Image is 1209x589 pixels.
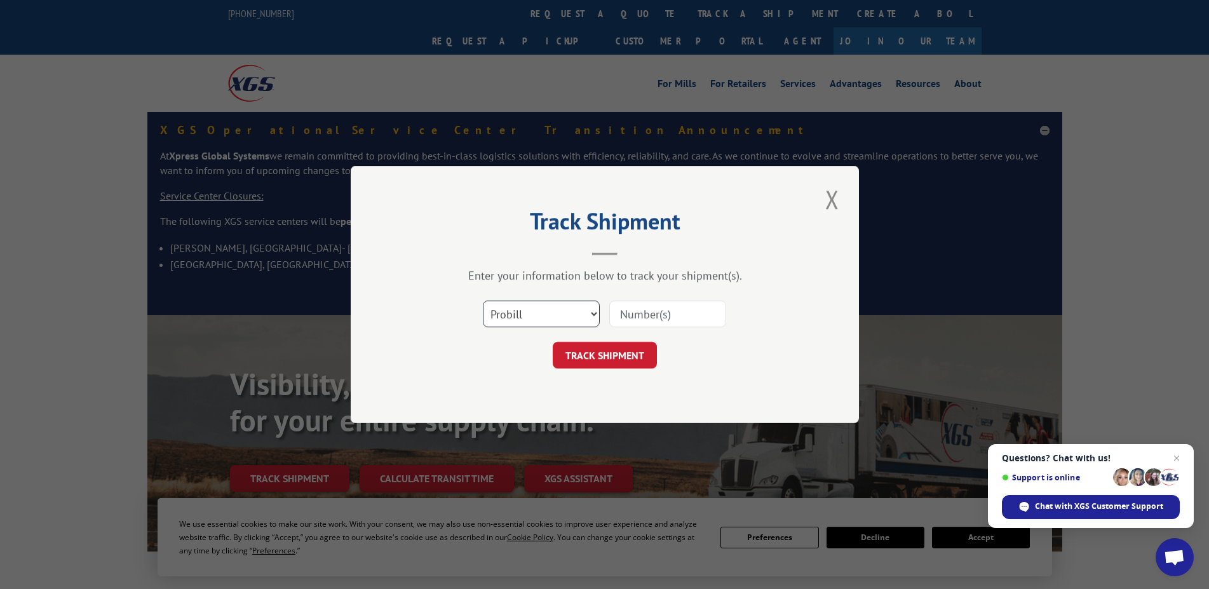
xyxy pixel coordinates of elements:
[414,268,795,283] div: Enter your information below to track your shipment(s).
[1002,453,1180,463] span: Questions? Chat with us!
[414,212,795,236] h2: Track Shipment
[1156,538,1194,576] a: Open chat
[553,342,657,369] button: TRACK SHIPMENT
[1002,495,1180,519] span: Chat with XGS Customer Support
[821,182,843,217] button: Close modal
[1035,501,1163,512] span: Chat with XGS Customer Support
[609,301,726,327] input: Number(s)
[1002,473,1109,482] span: Support is online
